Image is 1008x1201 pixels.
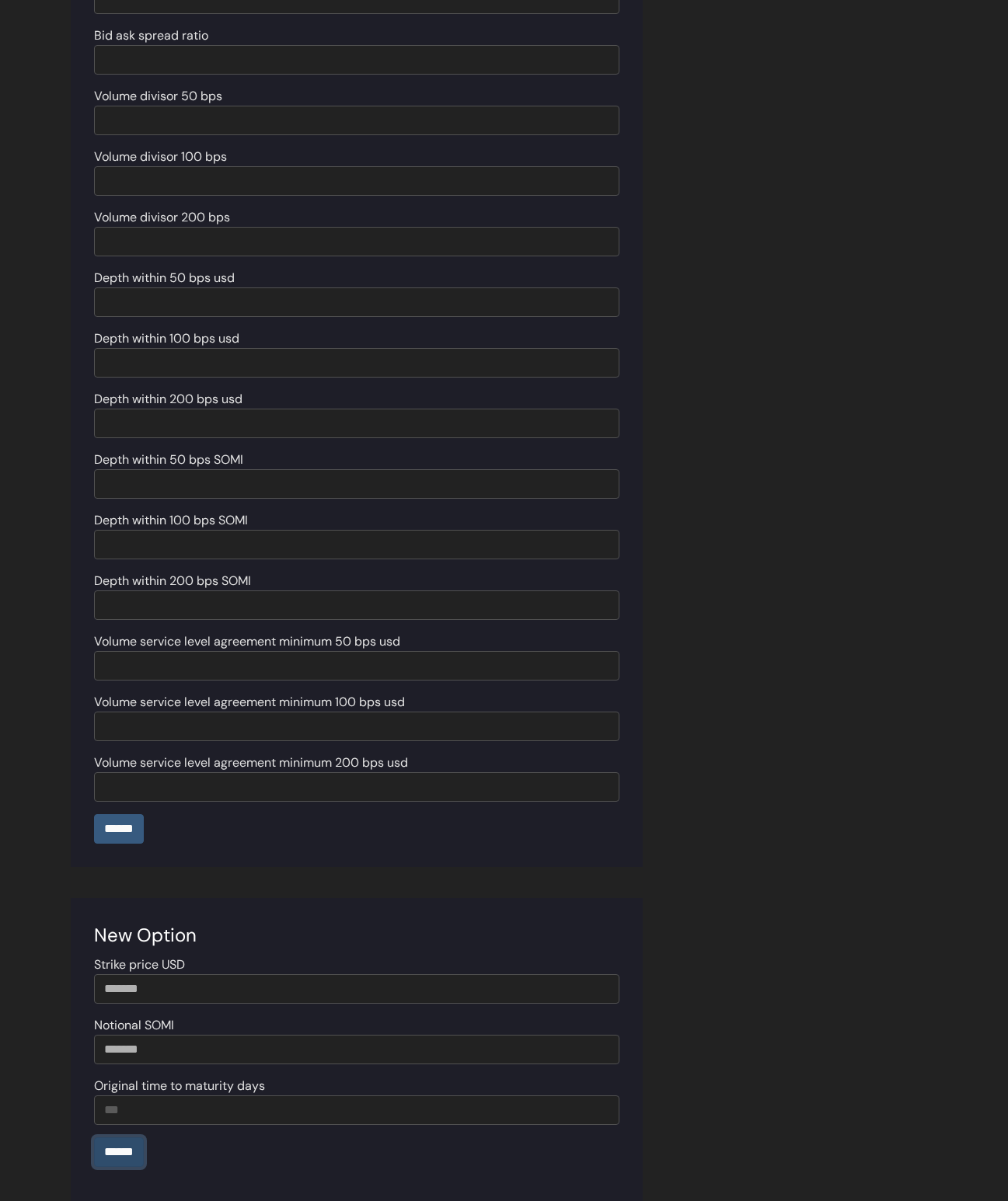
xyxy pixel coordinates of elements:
[94,451,243,469] label: Depth within 50 bps SOMI
[94,632,400,651] label: Volume service level agreement minimum 50 bps usd
[94,87,222,106] label: Volume divisor 50 bps
[94,269,235,287] label: Depth within 50 bps usd
[94,208,230,227] label: Volume divisor 200 bps
[94,693,405,712] label: Volume service level agreement minimum 100 bps usd
[94,956,185,974] label: Strike price USD
[94,572,251,590] label: Depth within 200 bps SOMI
[94,329,239,348] label: Depth within 100 bps usd
[94,1077,265,1095] label: Original time to maturity days
[94,148,227,166] label: Volume divisor 100 bps
[94,921,619,949] div: New Option
[94,26,208,45] label: Bid ask spread ratio
[94,390,242,409] label: Depth within 200 bps usd
[94,754,408,772] label: Volume service level agreement minimum 200 bps usd
[94,511,248,530] label: Depth within 100 bps SOMI
[94,1016,174,1035] label: Notional SOMI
